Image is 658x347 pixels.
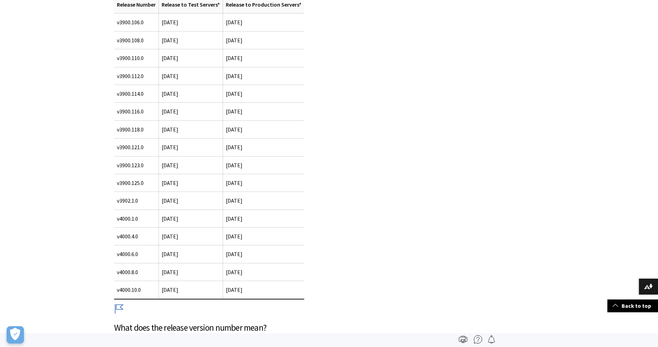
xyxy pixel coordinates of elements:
td: v3900.123.0 [114,156,159,174]
span: [DATE] [162,215,178,222]
h3: What does the release version number mean? [114,321,442,335]
td: [DATE] [223,192,304,210]
img: Follow this page [487,335,496,344]
span: [DATE] [162,179,178,186]
td: v3902.1.0 [114,192,159,210]
span: [DATE] [162,197,178,204]
td: [DATE] [223,138,304,156]
td: v4000.1.0 [114,210,159,227]
td: v3900.121.0 [114,138,159,156]
td: [DATE] [223,120,304,138]
td: [DATE] [159,281,223,299]
span: [DATE] [162,108,178,115]
td: [DATE] [223,174,304,192]
span: [DATE] [162,251,178,257]
td: v3900.110.0 [114,49,159,67]
td: v3900.118.0 [114,120,159,138]
td: [DATE] [223,14,304,31]
td: [DATE] [159,14,223,31]
td: v3900.108.0 [114,31,159,49]
td: v3900.106.0 [114,14,159,31]
span: [DATE] [226,73,242,79]
td: [DATE] [223,228,304,245]
button: Open Preferences [7,326,24,344]
span: [DATE] [162,126,178,133]
td: [DATE] [223,281,304,299]
td: [DATE] [223,263,304,281]
span: [DATE] [162,144,178,151]
td: v4000.6.0 [114,245,159,263]
td: v3900.112.0 [114,67,159,85]
td: v4000.4.0 [114,228,159,245]
span: [DATE] [162,73,178,79]
td: v3900.114.0 [114,85,159,102]
span: [DATE] [162,233,178,240]
td: [DATE] [159,263,223,281]
td: [DATE] [223,156,304,174]
img: More help [474,335,482,344]
a: Back to top [607,299,658,312]
td: v3900.125.0 [114,174,159,192]
span: [DATE] [162,162,178,169]
td: [DATE] [159,49,223,67]
td: v3900.116.0 [114,103,159,120]
td: [DATE] [223,31,304,49]
img: Print [459,335,467,344]
span: [DATE] [162,90,178,97]
td: [DATE] [223,49,304,67]
td: [DATE] [223,245,304,263]
td: [DATE] [159,31,223,49]
td: v4000.10.0 [114,281,159,299]
td: [DATE] [223,210,304,227]
td: v4000.8.0 [114,263,159,281]
td: [DATE] [223,103,304,120]
td: [DATE] [223,85,304,102]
